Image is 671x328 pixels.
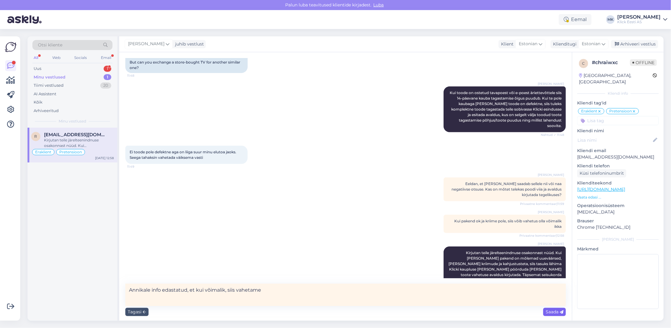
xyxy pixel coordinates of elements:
span: Otsi kliente [38,42,62,48]
div: Email [100,54,112,62]
input: Lisa tag [577,116,659,125]
p: Märkmed [577,246,659,252]
span: Privaatne kommentaar | 11:59 [520,202,564,206]
div: [PERSON_NAME] [617,15,661,20]
span: [PERSON_NAME] [538,82,564,86]
a: [PERSON_NAME]Klick Eesti AS [617,15,667,24]
span: [PERSON_NAME] [538,210,564,214]
span: Ei toode pole defektne aga on liiga suur minu elutoa jaoks. Seega tahaksin vahetada väiksema vasti [130,150,237,160]
a: [URL][DOMAIN_NAME] [577,187,625,192]
p: Klienditeekond [577,180,659,186]
div: Uus [34,66,41,72]
span: [PERSON_NAME] [538,242,564,246]
div: MK [606,15,615,24]
span: Kui pakend ok ja kriime pole, siis võib vahetus olla võimalik ikka [454,219,562,229]
img: Askly Logo [5,41,17,53]
input: Lisa nimi [577,137,652,144]
div: juhib vestlust [173,41,204,47]
div: [PERSON_NAME] [577,237,659,242]
span: Offline [630,59,657,66]
span: Pretensioon [609,109,632,113]
span: 11:49 [127,164,150,169]
p: Kliendi email [577,148,659,154]
span: Kui toode on ostetud tavapoest või e-poest äriettevõttele siis 14-päevane kauba tagastamise õigus... [450,90,562,128]
span: [PERSON_NAME] [538,173,564,177]
div: Arhiveeritud [34,108,59,114]
div: Kirjutan teile järelteenindnuse osakonnast nüüd. Kui [PERSON_NAME] pakend on mõlemad uueväärsed, ... [44,137,114,148]
div: Socials [73,54,88,62]
p: Chrome [TECHNICAL_ID] [577,224,659,231]
div: Tagasi [125,308,149,316]
span: r [35,134,37,139]
span: Eraklient [35,150,51,154]
div: [DATE] 12:58 [95,156,114,160]
p: Kliendi telefon [577,163,659,169]
div: Klienditugi [551,41,577,47]
div: AI Assistent [34,91,56,97]
span: Minu vestlused [59,118,86,124]
div: Minu vestlused [34,74,65,80]
span: Luba [372,2,386,8]
p: Kliendi tag'id [577,100,659,106]
span: Estonian [582,41,600,47]
div: Klient [499,41,514,47]
span: [PERSON_NAME] [128,41,164,47]
div: [GEOGRAPHIC_DATA], [GEOGRAPHIC_DATA] [579,72,653,85]
span: Eraklient [581,109,597,113]
div: Tiimi vestlused [34,82,64,89]
p: Vaata edasi ... [577,195,659,200]
p: Brauser [577,218,659,224]
div: Kõik [34,99,42,105]
div: Küsi telefoninumbrit [577,169,626,177]
textarea: Annikale info edastatud, et kui võimalik, siis vahetame [125,284,566,306]
div: Eemal [559,14,592,25]
span: Nähtud ✓ 11:48 [541,133,564,137]
div: All [32,54,39,62]
div: Kliendi info [577,91,659,96]
p: Operatsioonisüsteem [577,202,659,209]
span: Eeldan, et [PERSON_NAME] saadab sellele nii või naa negatiivse otsuse. Kas on mõtet telekas poodi... [452,181,562,197]
div: But can you exchange a store-bought TV for another similar one? [125,57,248,73]
span: 11:48 [127,73,150,78]
p: Kliendi nimi [577,128,659,134]
div: 1 [104,74,111,80]
span: rasmuskoppel@gmail.com [44,132,108,137]
p: [EMAIL_ADDRESS][DOMAIN_NAME] [577,154,659,160]
span: Kirjutan teile järelteenindnuse osakonnast nüüd. Kui [PERSON_NAME] pakend on mõlemad uueväärsed, ... [448,250,562,288]
span: Pretensioon [59,150,82,154]
span: Privaatne kommentaar | 12:58 [519,233,564,238]
div: Web [51,54,62,62]
span: Saada [546,309,563,315]
span: Estonian [519,41,537,47]
div: Arhiveeri vestlus [611,40,658,48]
span: c [582,61,585,66]
p: [MEDICAL_DATA] [577,209,659,215]
div: Klick Eesti AS [617,20,661,24]
div: 20 [100,82,111,89]
div: # chraiwxc [592,59,630,66]
div: 1 [104,66,111,72]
